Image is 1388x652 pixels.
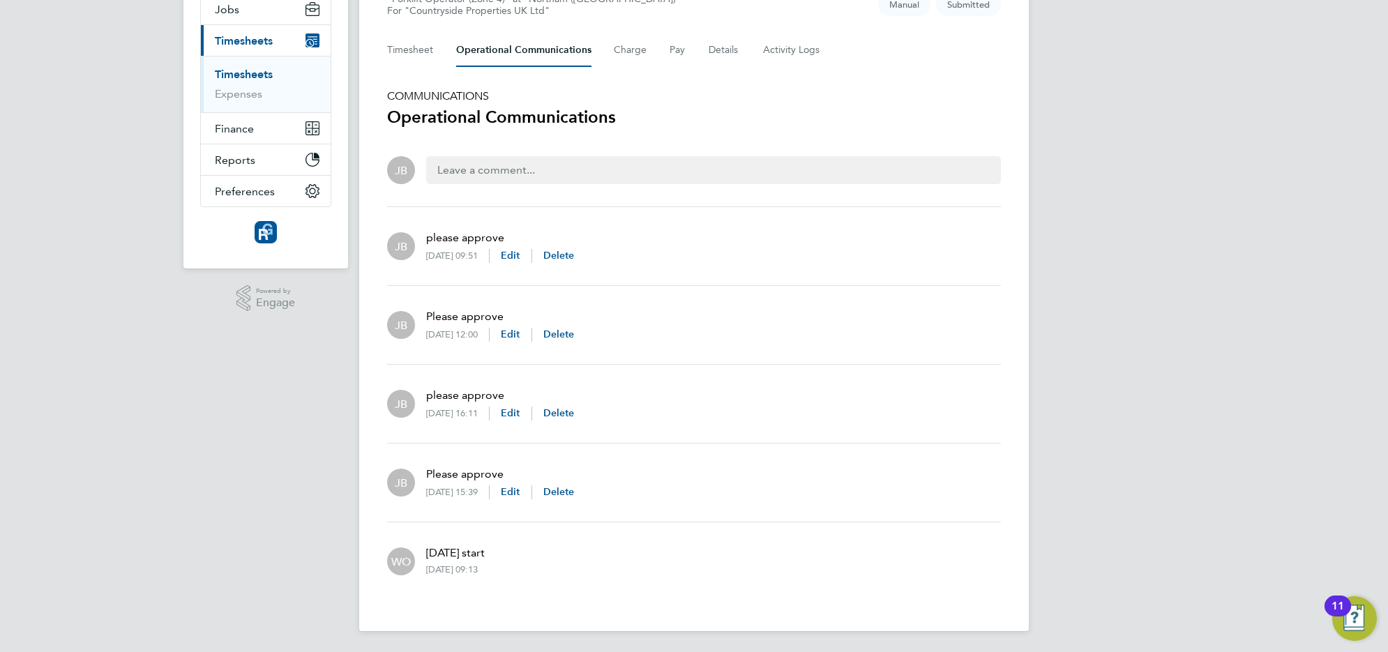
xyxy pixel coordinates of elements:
[215,3,239,16] span: Jobs
[501,485,520,499] button: Edit
[391,554,411,569] span: WO
[543,250,575,261] span: Delete
[1332,596,1377,641] button: Open Resource Center, 11 new notifications
[201,113,331,144] button: Finance
[426,250,489,261] div: [DATE] 09:51
[543,407,575,419] span: Delete
[456,33,591,67] button: Operational Communications
[543,328,575,342] button: Delete
[501,328,520,340] span: Edit
[426,387,574,404] p: please approve
[387,5,681,17] div: For "Countryside Properties UK Ltd"
[201,144,331,175] button: Reports
[395,238,407,254] span: JB
[256,297,295,309] span: Engage
[501,486,520,498] span: Edit
[200,221,331,243] a: Go to home page
[201,25,331,56] button: Timesheets
[543,486,575,498] span: Delete
[215,87,262,100] a: Expenses
[201,176,331,206] button: Preferences
[215,68,273,81] a: Timesheets
[426,229,574,246] p: please approve
[426,487,489,498] div: [DATE] 15:39
[426,329,489,340] div: [DATE] 12:00
[387,547,415,575] div: Wayne Orchard
[614,33,647,67] button: Charge
[387,33,434,67] button: Timesheet
[501,407,520,419] span: Edit
[543,249,575,263] button: Delete
[395,396,407,411] span: JB
[1332,606,1344,624] div: 11
[255,221,277,243] img: resourcinggroup-logo-retina.png
[215,34,273,47] span: Timesheets
[395,162,407,178] span: JB
[426,564,478,575] div: [DATE] 09:13
[543,407,575,420] button: Delete
[236,285,296,312] a: Powered byEngage
[709,33,741,67] button: Details
[387,106,1001,128] h3: Operational Communications
[543,328,575,340] span: Delete
[387,390,415,418] div: Joe Belsten
[256,285,295,297] span: Powered by
[501,249,520,263] button: Edit
[426,308,574,325] p: Please approve
[501,250,520,261] span: Edit
[215,185,275,198] span: Preferences
[426,466,574,483] p: Please approve
[501,328,520,342] button: Edit
[670,33,686,67] button: Pay
[387,89,1001,103] h5: COMMUNICATIONS
[215,153,255,167] span: Reports
[201,56,331,112] div: Timesheets
[215,122,254,135] span: Finance
[501,407,520,420] button: Edit
[763,33,822,67] button: Activity Logs
[387,156,415,184] div: Joe Belsten
[543,485,575,499] button: Delete
[426,545,485,561] p: [DATE] start
[426,408,489,419] div: [DATE] 16:11
[387,311,415,339] div: Joe Belsten
[395,475,407,490] span: JB
[387,232,415,260] div: Joe Belsten
[395,317,407,333] span: JB
[387,469,415,496] div: Joe Belsten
